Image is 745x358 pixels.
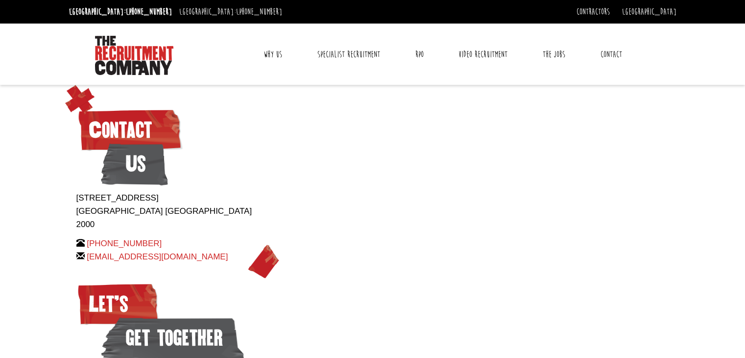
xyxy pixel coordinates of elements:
p: [STREET_ADDRESS] [GEOGRAPHIC_DATA] [GEOGRAPHIC_DATA] 2000 [76,191,264,231]
a: Video Recruitment [451,42,515,67]
span: Let’s [76,280,159,329]
li: [GEOGRAPHIC_DATA]: [177,4,285,20]
a: [PHONE_NUMBER] [236,6,282,17]
a: Why Us [256,42,289,67]
a: RPO [408,42,431,67]
li: [GEOGRAPHIC_DATA]: [67,4,174,20]
a: Specialist Recruitment [310,42,387,67]
a: [PHONE_NUMBER] [87,239,162,248]
a: The Jobs [535,42,573,67]
a: [PHONE_NUMBER] [126,6,172,17]
span: Contact [76,105,183,154]
a: [EMAIL_ADDRESS][DOMAIN_NAME] [87,252,228,261]
img: The Recruitment Company [95,36,173,75]
a: [GEOGRAPHIC_DATA] [622,6,676,17]
a: Contact [593,42,629,67]
span: Us [101,139,168,188]
a: Contractors [577,6,610,17]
